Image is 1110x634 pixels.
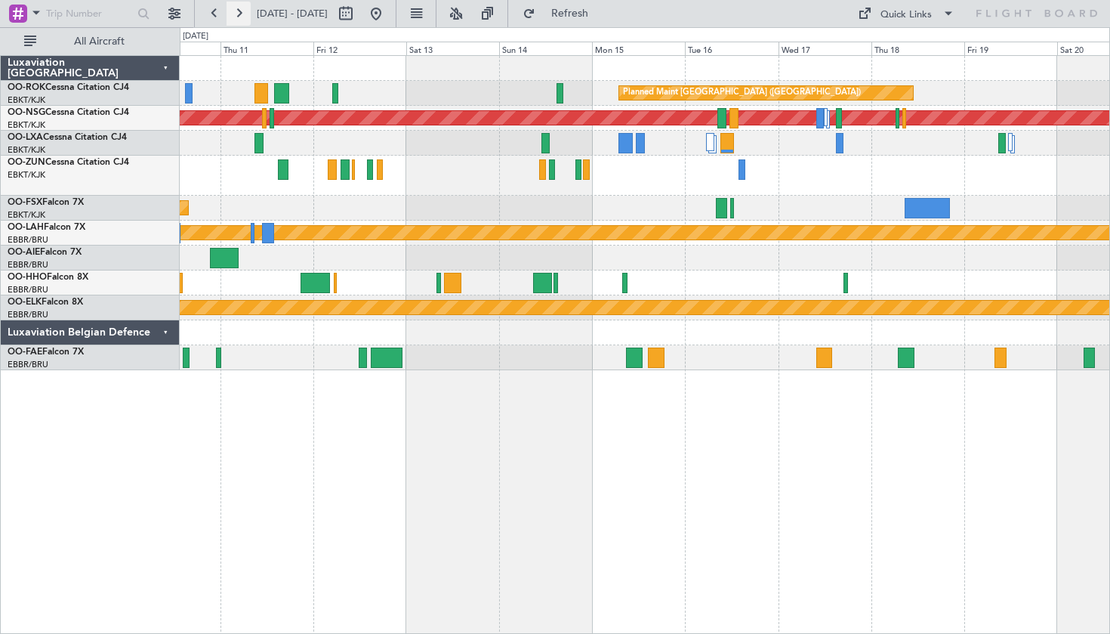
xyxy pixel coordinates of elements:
a: OO-NSGCessna Citation CJ4 [8,108,129,117]
div: Quick Links [880,8,932,23]
a: OO-FAEFalcon 7X [8,348,84,357]
span: OO-LAH [8,223,44,232]
span: OO-ROK [8,83,45,92]
a: OO-HHOFalcon 8X [8,273,88,282]
div: Tue 16 [685,42,778,55]
a: OO-LXACessna Citation CJ4 [8,133,127,142]
span: Refresh [538,8,602,19]
button: Quick Links [850,2,962,26]
span: OO-FAE [8,348,42,357]
div: Planned Maint [GEOGRAPHIC_DATA] ([GEOGRAPHIC_DATA]) [623,82,861,104]
span: OO-FSX [8,198,42,207]
a: EBBR/BRU [8,234,48,246]
a: OO-ELKFalcon 8X [8,298,83,307]
a: EBBR/BRU [8,309,48,320]
button: All Aircraft [17,29,164,54]
span: OO-ELK [8,298,42,307]
a: EBKT/KJK [8,144,45,156]
span: OO-NSG [8,108,45,117]
span: OO-ZUN [8,158,45,167]
div: Fri 12 [313,42,406,55]
input: Trip Number [46,2,133,25]
span: OO-AIE [8,248,40,257]
a: EBBR/BRU [8,359,48,370]
div: Thu 11 [220,42,313,55]
a: EBKT/KJK [8,209,45,221]
span: OO-HHO [8,273,47,282]
div: Fri 19 [964,42,1057,55]
a: OO-FSXFalcon 7X [8,198,84,207]
a: EBKT/KJK [8,94,45,106]
a: OO-AIEFalcon 7X [8,248,82,257]
a: EBBR/BRU [8,284,48,295]
a: OO-LAHFalcon 7X [8,223,85,232]
div: Sun 14 [499,42,592,55]
div: Sat 13 [406,42,499,55]
span: All Aircraft [39,36,159,47]
div: [DATE] [183,30,208,43]
span: [DATE] - [DATE] [257,7,328,20]
a: EBBR/BRU [8,259,48,271]
span: OO-LXA [8,133,43,142]
a: OO-ZUNCessna Citation CJ4 [8,158,129,167]
a: EBKT/KJK [8,169,45,181]
button: Refresh [516,2,606,26]
div: Mon 15 [592,42,685,55]
div: Wed 17 [779,42,871,55]
a: EBKT/KJK [8,119,45,131]
div: Thu 18 [871,42,964,55]
a: OO-ROKCessna Citation CJ4 [8,83,129,92]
